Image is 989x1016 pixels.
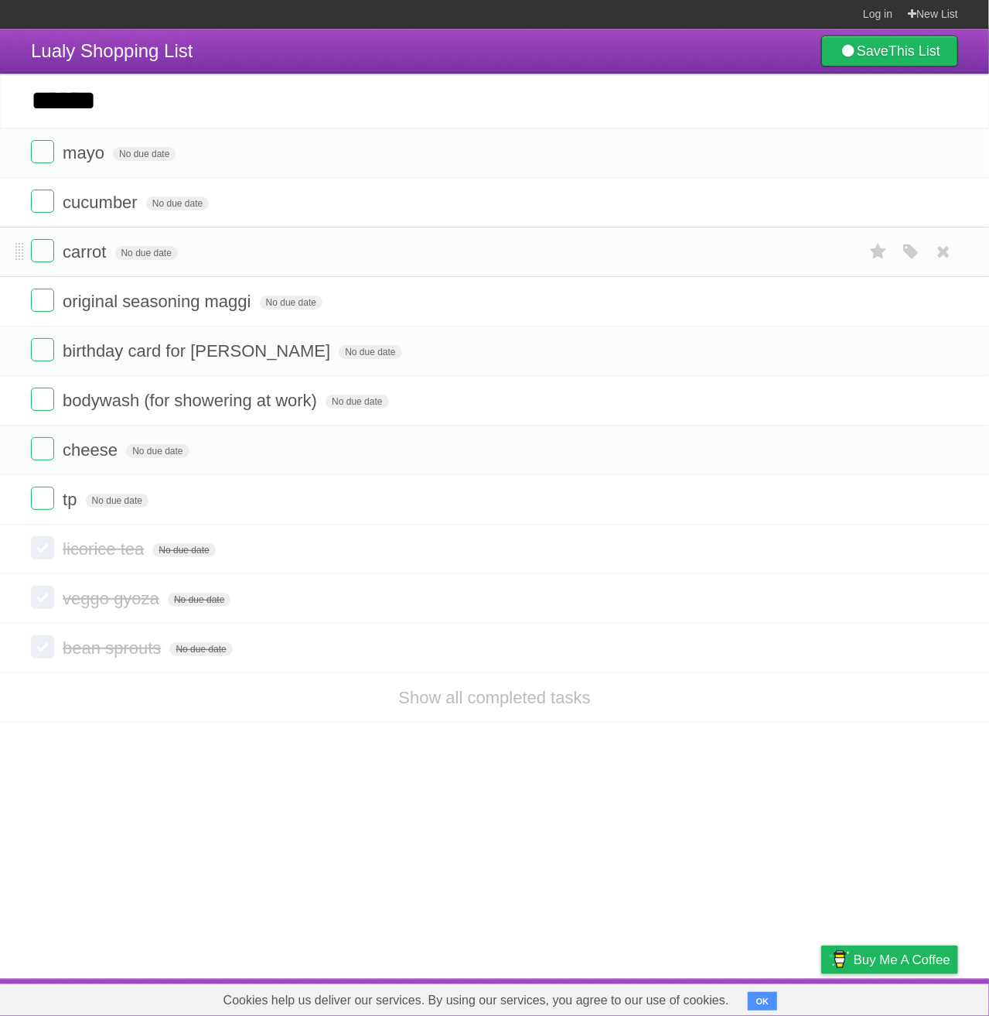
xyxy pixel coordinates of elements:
[748,992,778,1011] button: OK
[169,642,232,656] span: No due date
[86,494,148,508] span: No due date
[801,983,841,1012] a: Privacy
[63,292,254,311] span: original seasoning maggi
[749,983,783,1012] a: Terms
[63,341,334,361] span: birthday card for [PERSON_NAME]
[63,193,142,212] span: cucumber
[113,147,176,161] span: No due date
[31,586,54,609] label: Done
[63,391,321,410] span: bodywash (for showering at work)
[398,688,590,707] a: Show all completed tasks
[821,946,958,974] a: Buy me a coffee
[31,536,54,559] label: Done
[326,395,388,409] span: No due date
[31,388,54,411] label: Done
[864,239,893,265] label: Star task
[616,983,648,1012] a: About
[31,239,54,262] label: Done
[152,543,215,557] span: No due date
[31,338,54,361] label: Done
[31,487,54,510] label: Done
[888,43,940,59] b: This List
[31,40,193,61] span: Lualy Shopping List
[63,638,165,658] span: bean sprouts
[168,593,230,607] span: No due date
[115,246,178,260] span: No due date
[126,444,189,458] span: No due date
[146,197,209,210] span: No due date
[63,589,163,608] span: veggo gyoza
[667,983,729,1012] a: Developers
[31,635,54,659] label: Done
[63,490,80,509] span: tp
[31,289,54,312] label: Done
[861,983,958,1012] a: Suggest a feature
[854,946,950,973] span: Buy me a coffee
[208,985,745,1016] span: Cookies help us deliver our services. By using our services, you agree to our use of cookies.
[339,345,401,359] span: No due date
[31,140,54,163] label: Done
[31,190,54,213] label: Done
[260,296,322,310] span: No due date
[63,539,148,559] span: licorice tea
[821,36,958,67] a: SaveThis List
[63,143,108,162] span: mayo
[31,437,54,460] label: Done
[63,242,110,262] span: carrot
[829,946,850,973] img: Buy me a coffee
[63,440,121,460] span: cheese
